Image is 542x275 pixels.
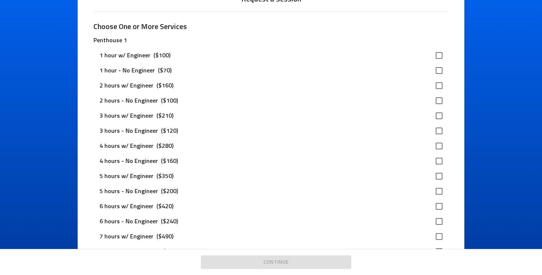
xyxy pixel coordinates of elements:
[100,232,153,241] p: 7 hours w/ Engineer
[93,184,448,199] div: 5 hours - No Engineer($200)
[158,187,181,196] p: ($200)
[158,217,181,226] p: ($240)
[155,66,175,75] p: ($70)
[93,93,448,108] div: 2 hours - No Engineer($100)
[100,172,153,181] p: 5 hours w/ Engineer
[100,187,158,196] p: 5 hours - No Engineer
[93,108,448,123] div: 3 hours w/ Engineer($210)
[93,199,448,214] div: 6 hours w/ Engineer($420)
[100,96,158,105] p: 2 hours - No Engineer
[93,63,448,78] div: 1 hour - No Engineer($70)
[158,247,181,256] p: ($280)
[153,141,176,151] p: ($280)
[150,51,173,60] p: ($100)
[153,172,176,181] p: ($350)
[100,247,158,256] p: 7 hours - No Engineer
[93,48,448,63] div: 1 hour w/ Engineer($100)
[93,138,448,154] div: 4 hours w/ Engineer($280)
[100,51,150,60] p: 1 hour w/ Engineer
[153,202,176,211] p: ($420)
[93,214,448,229] div: 6 hours - No Engineer($240)
[100,217,158,226] p: 6 hours - No Engineer
[93,78,448,93] div: 2 hours w/ Engineer($160)
[100,202,153,211] p: 6 hours w/ Engineer
[100,81,153,90] p: 2 hours w/ Engineer
[158,96,181,105] p: ($100)
[100,111,153,120] p: 3 hours w/ Engineer
[153,111,176,120] p: ($210)
[158,126,181,135] p: ($120)
[93,123,448,138] div: 3 hours - No Engineer($120)
[93,229,448,244] div: 7 hours w/ Engineer($490)
[100,141,153,151] p: 4 hours w/ Engineer
[153,232,176,241] p: ($490)
[100,66,155,75] p: 1 hour - No Engineer
[100,126,158,135] p: 3 hours - No Engineer
[93,244,448,259] div: 7 hours - No Engineer($280)
[93,36,448,45] p: Penthouse 1
[153,81,176,90] p: ($160)
[100,157,158,166] p: 4 hours - No Engineer
[93,21,187,33] h6: Choose One or More Services
[93,169,448,184] div: 5 hours w/ Engineer($350)
[158,157,181,166] p: ($160)
[93,154,448,169] div: 4 hours - No Engineer($160)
